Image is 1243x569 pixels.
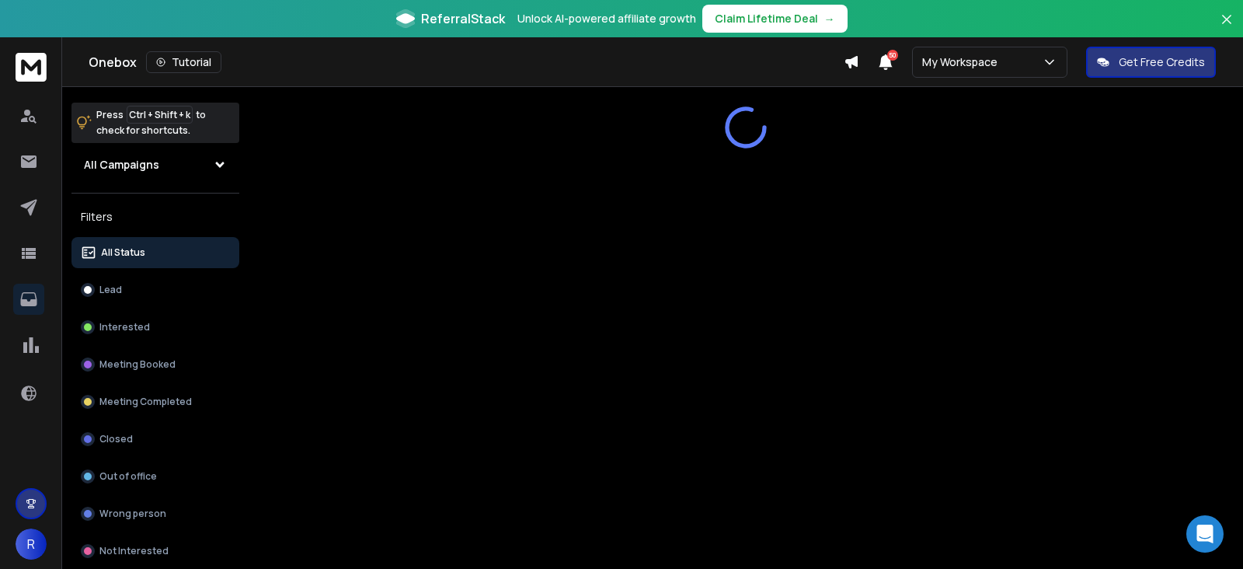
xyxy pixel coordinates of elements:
[71,386,239,417] button: Meeting Completed
[887,50,898,61] span: 50
[99,321,150,333] p: Interested
[71,349,239,380] button: Meeting Booked
[824,11,835,26] span: →
[99,358,176,371] p: Meeting Booked
[71,149,239,180] button: All Campaigns
[922,54,1004,70] p: My Workspace
[101,246,145,259] p: All Status
[71,312,239,343] button: Interested
[146,51,221,73] button: Tutorial
[1086,47,1216,78] button: Get Free Credits
[96,107,206,138] p: Press to check for shortcuts.
[99,433,133,445] p: Closed
[71,536,239,567] button: Not Interested
[71,206,239,228] h3: Filters
[71,237,239,268] button: All Status
[16,529,47,560] button: R
[71,424,239,455] button: Closed
[71,274,239,305] button: Lead
[1186,515,1224,553] div: Open Intercom Messenger
[702,5,848,33] button: Claim Lifetime Deal→
[71,461,239,492] button: Out of office
[99,470,157,483] p: Out of office
[71,498,239,529] button: Wrong person
[421,9,505,28] span: ReferralStack
[84,157,159,173] h1: All Campaigns
[1119,54,1205,70] p: Get Free Credits
[517,11,696,26] p: Unlock AI-powered affiliate growth
[89,51,844,73] div: Onebox
[1217,9,1237,47] button: Close banner
[99,508,166,520] p: Wrong person
[99,284,122,296] p: Lead
[99,545,169,557] p: Not Interested
[99,396,192,408] p: Meeting Completed
[127,106,193,124] span: Ctrl + Shift + k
